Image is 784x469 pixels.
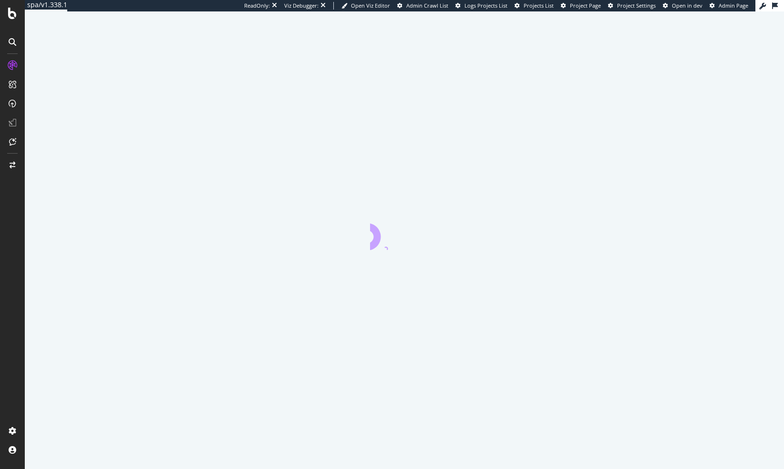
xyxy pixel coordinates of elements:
[351,2,390,9] span: Open Viz Editor
[464,2,507,9] span: Logs Projects List
[710,2,748,10] a: Admin Page
[570,2,601,9] span: Project Page
[663,2,702,10] a: Open in dev
[561,2,601,10] a: Project Page
[515,2,554,10] a: Projects List
[284,2,319,10] div: Viz Debugger:
[244,2,270,10] div: ReadOnly:
[672,2,702,9] span: Open in dev
[341,2,390,10] a: Open Viz Editor
[524,2,554,9] span: Projects List
[397,2,448,10] a: Admin Crawl List
[719,2,748,9] span: Admin Page
[406,2,448,9] span: Admin Crawl List
[455,2,507,10] a: Logs Projects List
[370,216,439,250] div: animation
[608,2,656,10] a: Project Settings
[617,2,656,9] span: Project Settings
